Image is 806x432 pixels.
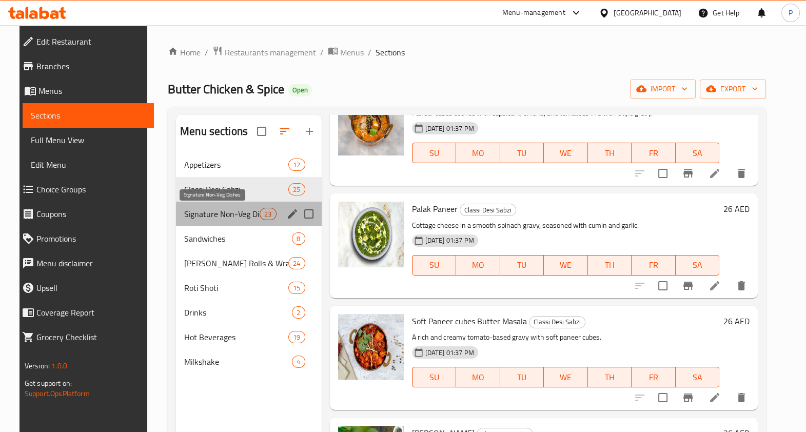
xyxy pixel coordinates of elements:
[456,367,500,387] button: MO
[680,258,716,272] span: SA
[709,391,721,404] a: Edit menu item
[184,208,260,220] span: Signature Non-Veg Dishes
[184,159,288,171] span: Appetizers
[31,109,146,122] span: Sections
[412,143,456,163] button: SU
[789,7,793,18] span: P
[14,29,154,54] a: Edit Restaurant
[652,163,674,184] span: Select to update
[723,314,750,328] h6: 26 AED
[23,103,154,128] a: Sections
[168,46,201,58] a: Home
[285,206,300,222] button: edit
[588,367,632,387] button: TH
[288,183,305,195] div: items
[184,183,288,195] div: Classi Desi Sabzi
[548,258,584,272] span: WE
[288,282,305,294] div: items
[168,77,284,101] span: Butter Chicken & Spice
[14,276,154,300] a: Upsell
[460,258,496,272] span: MO
[292,234,304,244] span: 8
[25,359,50,372] span: Version:
[176,276,322,300] div: Roti Shoti15
[292,232,305,245] div: items
[180,124,248,139] h2: Menu sections
[638,83,687,95] span: import
[31,134,146,146] span: Full Menu View
[184,306,292,319] div: Drinks
[289,259,304,268] span: 24
[176,148,322,378] nav: Menu sections
[340,46,364,58] span: Menus
[412,331,720,344] p: A rich and creamy tomato-based gravy with soft paneer cubes.
[289,332,304,342] span: 19
[636,146,672,161] span: FR
[504,370,540,385] span: TU
[36,60,146,72] span: Branches
[289,160,304,170] span: 12
[288,159,305,171] div: items
[212,46,316,59] a: Restaurants management
[205,46,208,58] li: /
[412,219,720,232] p: Cottage cheese in a smooth spinach gravy, seasoned with cumin and garlic.
[632,143,676,163] button: FR
[676,367,720,387] button: SA
[529,316,585,328] span: Classi Desi Sabzi
[456,255,500,276] button: MO
[338,90,404,155] img: Kadai Paneer
[36,208,146,220] span: Coupons
[632,255,676,276] button: FR
[23,128,154,152] a: Full Menu View
[292,308,304,318] span: 2
[368,46,371,58] li: /
[412,367,456,387] button: SU
[184,331,288,343] span: Hot Beverages
[504,258,540,272] span: TU
[460,370,496,385] span: MO
[500,143,544,163] button: TU
[14,226,154,251] a: Promotions
[592,146,628,161] span: TH
[184,232,292,245] span: Sandwiches
[417,146,452,161] span: SU
[14,325,154,349] a: Grocery Checklist
[460,146,496,161] span: MO
[652,387,674,408] span: Select to update
[176,152,322,177] div: Appetizers12
[176,251,322,276] div: [PERSON_NAME] Rolls & Wraps24
[184,356,292,368] span: Milkshake
[36,306,146,319] span: Coverage Report
[184,282,288,294] span: Roti Shoti
[14,202,154,226] a: Coupons
[288,86,312,94] span: Open
[328,46,364,59] a: Menus
[14,251,154,276] a: Menu disclaimer
[292,306,305,319] div: items
[260,208,276,220] div: items
[176,226,322,251] div: Sandwiches8
[412,255,456,276] button: SU
[676,161,700,186] button: Branch-specific-item
[338,314,404,380] img: Soft Paneer cubes Butter Masala
[320,46,324,58] li: /
[412,201,458,217] span: Palak Paneer
[676,273,700,298] button: Branch-specific-item
[176,325,322,349] div: Hot Beverages19
[14,177,154,202] a: Choice Groups
[31,159,146,171] span: Edit Menu
[652,275,674,297] span: Select to update
[709,280,721,292] a: Edit menu item
[184,257,288,269] div: Kathi Rolls & Wraps
[292,356,305,368] div: items
[292,357,304,367] span: 4
[412,313,527,329] span: Soft Paneer cubes Butter Masala
[176,349,322,374] div: Milkshake4
[456,143,500,163] button: MO
[729,161,754,186] button: delete
[723,202,750,216] h6: 26 AED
